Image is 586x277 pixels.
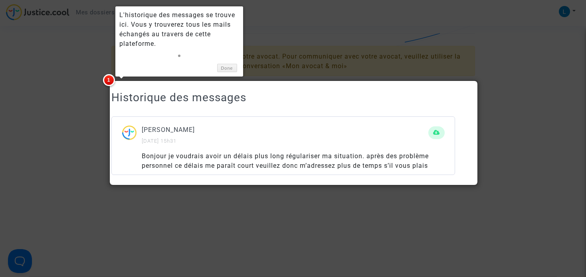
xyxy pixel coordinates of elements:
a: Done [217,64,237,72]
div: L'historique des messages se trouve ici. Vous y trouverez tous les mails échangés au travers de c... [119,10,239,49]
small: [DATE] 15h31 [142,138,176,144]
img: ... [122,125,142,145]
div: Bonjour je voudrais avoir un délais plus long régulariser ma situation. après des problème person... [142,151,445,171]
span: 1 [103,74,115,86]
p: [PERSON_NAME] [142,125,428,135]
h2: Historique des messages [111,90,475,104]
